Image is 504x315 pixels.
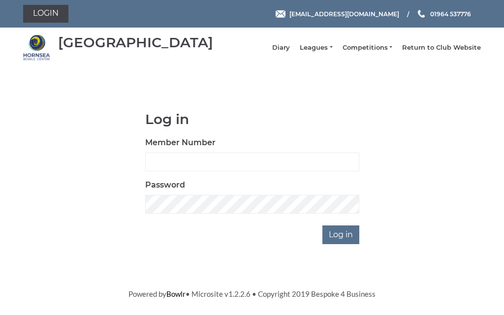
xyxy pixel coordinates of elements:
[430,10,471,17] span: 01964 537776
[145,179,185,191] label: Password
[276,10,285,18] img: Email
[418,10,425,18] img: Phone us
[300,43,332,52] a: Leagues
[145,137,216,149] label: Member Number
[289,10,399,17] span: [EMAIL_ADDRESS][DOMAIN_NAME]
[166,289,186,298] a: Bowlr
[276,9,399,19] a: Email [EMAIL_ADDRESS][DOMAIN_NAME]
[145,112,359,127] h1: Log in
[128,289,376,298] span: Powered by • Microsite v1.2.2.6 • Copyright 2019 Bespoke 4 Business
[23,34,50,61] img: Hornsea Bowls Centre
[402,43,481,52] a: Return to Club Website
[343,43,392,52] a: Competitions
[416,9,471,19] a: Phone us 01964 537776
[58,35,213,50] div: [GEOGRAPHIC_DATA]
[322,225,359,244] input: Log in
[272,43,290,52] a: Diary
[23,5,68,23] a: Login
